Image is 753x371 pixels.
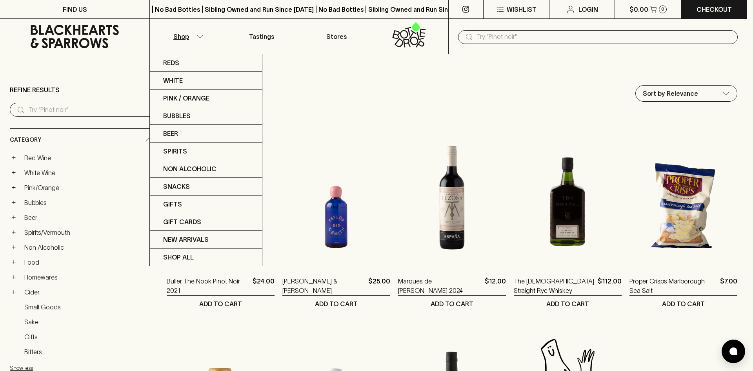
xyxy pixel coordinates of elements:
[150,249,262,266] a: SHOP ALL
[729,347,737,355] img: bubble-icon
[150,107,262,125] a: Bubbles
[150,125,262,143] a: Beer
[163,164,216,174] p: Non Alcoholic
[150,72,262,90] a: White
[163,199,182,209] p: Gifts
[163,235,209,244] p: New Arrivals
[163,217,201,227] p: Gift Cards
[163,111,191,121] p: Bubbles
[163,182,190,191] p: Snacks
[150,213,262,231] a: Gift Cards
[150,160,262,178] a: Non Alcoholic
[163,76,183,85] p: White
[150,90,262,107] a: Pink / Orange
[163,129,178,138] p: Beer
[150,178,262,196] a: Snacks
[163,93,209,103] p: Pink / Orange
[150,143,262,160] a: Spirits
[163,58,179,68] p: Reds
[150,196,262,213] a: Gifts
[150,54,262,72] a: Reds
[163,252,194,262] p: SHOP ALL
[150,231,262,249] a: New Arrivals
[163,146,187,156] p: Spirits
